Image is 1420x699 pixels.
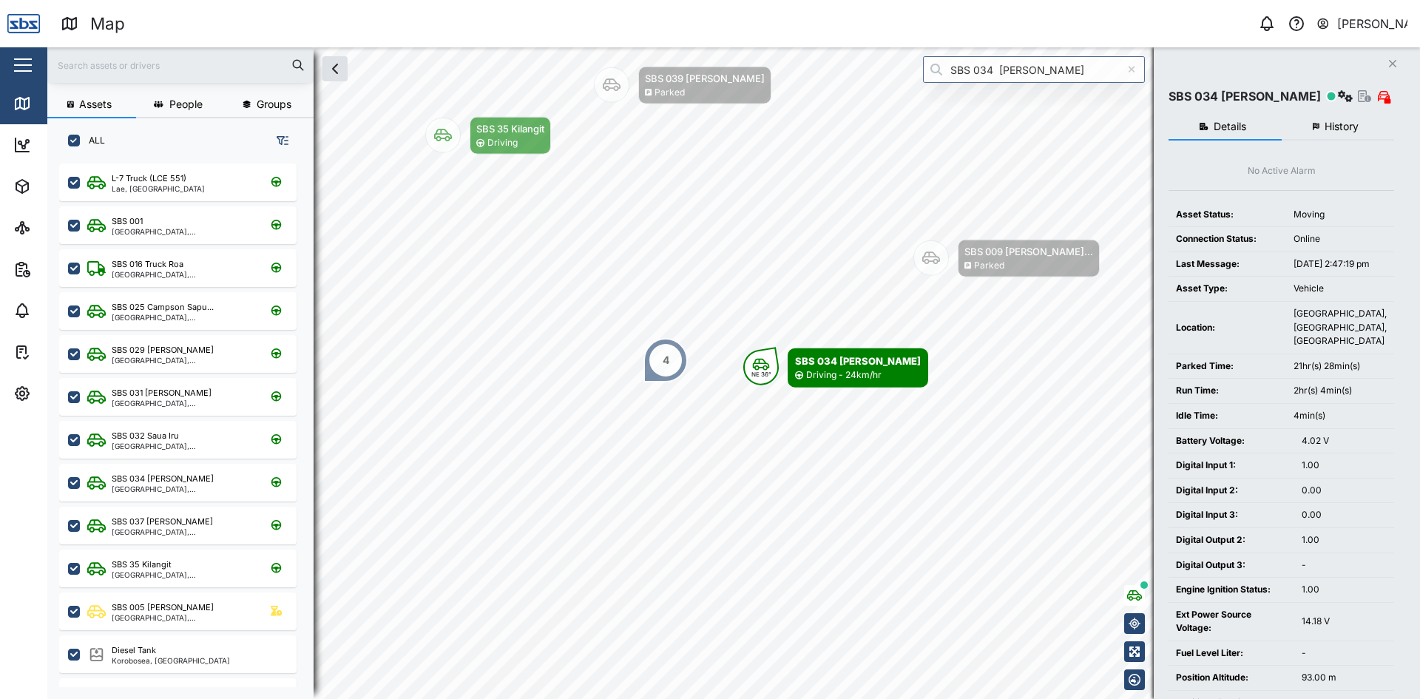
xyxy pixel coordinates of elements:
div: Lae, [GEOGRAPHIC_DATA] [112,185,205,192]
div: Asset Status: [1176,208,1279,222]
div: Map [38,95,72,112]
input: Search by People, Asset, Geozone or Place [923,56,1145,83]
div: SBS 037 [PERSON_NAME] [112,516,213,528]
span: Assets [79,99,112,109]
div: No Active Alarm [1248,164,1316,178]
div: SBS 35 Kilangit [476,121,544,136]
div: Run Time: [1176,384,1279,398]
div: [PERSON_NAME] [1337,15,1408,33]
div: SBS 005 [PERSON_NAME] [112,601,214,614]
div: Map marker [743,348,928,388]
div: [GEOGRAPHIC_DATA], [GEOGRAPHIC_DATA] [112,442,253,450]
div: Last Message: [1176,257,1279,271]
div: [GEOGRAPHIC_DATA], [GEOGRAPHIC_DATA] [112,528,253,536]
div: 21hr(s) 28min(s) [1294,359,1387,374]
div: 93.00 m [1302,671,1387,685]
div: SBS 025 Campson Sapu... [112,301,214,314]
div: Map marker [425,117,551,155]
div: Driving - 24km/hr [806,368,882,382]
span: Groups [257,99,291,109]
div: 0.00 [1302,508,1387,522]
div: Position Altitude: [1176,671,1287,685]
div: SBS 001 [112,215,143,228]
div: SBS 031 [PERSON_NAME] [112,387,212,399]
div: [GEOGRAPHIC_DATA], [GEOGRAPHIC_DATA] [112,357,253,364]
div: Vehicle [1294,282,1387,296]
div: - [1302,558,1387,573]
div: NE 36° [751,371,771,377]
div: 4 [663,352,669,368]
div: SBS 009 [PERSON_NAME]... [964,244,1093,259]
div: Diesel Tank [112,644,156,657]
div: Digital Input 1: [1176,459,1287,473]
div: Driving [487,136,518,150]
div: SBS 35 Kilangit [112,558,172,571]
div: Parked [974,259,1004,273]
div: [GEOGRAPHIC_DATA], [GEOGRAPHIC_DATA] [112,614,253,621]
div: Fuel Level Liter: [1176,646,1287,661]
div: 14.18 V [1302,615,1387,629]
div: 4.02 V [1302,434,1387,448]
div: Asset Type: [1176,282,1279,296]
div: Parked Time: [1176,359,1279,374]
div: Map marker [643,338,688,382]
div: SBS 034 [PERSON_NAME] [795,354,921,368]
div: Settings [38,385,91,402]
div: Reports [38,261,89,277]
div: Online [1294,232,1387,246]
div: L-7 Truck (LCE 551) [112,172,186,185]
div: 1.00 [1302,533,1387,547]
div: Idle Time: [1176,409,1279,423]
div: Map marker [913,240,1100,277]
div: SBS 016 Truck Roa [112,258,183,271]
div: [GEOGRAPHIC_DATA], [GEOGRAPHIC_DATA] [112,271,253,278]
span: People [169,99,203,109]
canvas: Map [47,47,1420,699]
div: Digital Output 2: [1176,533,1287,547]
div: Digital Input 3: [1176,508,1287,522]
span: History [1325,121,1359,132]
div: SBS 039 [PERSON_NAME] [645,71,765,86]
div: Battery Voltage: [1176,434,1287,448]
div: Map [90,11,125,37]
div: [GEOGRAPHIC_DATA], [GEOGRAPHIC_DATA] [112,485,253,493]
div: [GEOGRAPHIC_DATA], [GEOGRAPHIC_DATA], [GEOGRAPHIC_DATA] [1294,307,1387,348]
div: Digital Input 2: [1176,484,1287,498]
button: [PERSON_NAME] [1316,13,1408,34]
div: SBS 034 [PERSON_NAME] [1169,87,1321,106]
div: [DATE] 2:47:19 pm [1294,257,1387,271]
div: [GEOGRAPHIC_DATA], [GEOGRAPHIC_DATA] [112,314,253,321]
div: 0.00 [1302,484,1387,498]
div: grid [59,158,313,687]
input: Search assets or drivers [56,54,305,76]
div: Parked [655,86,685,100]
div: Korobosea, [GEOGRAPHIC_DATA] [112,657,230,664]
div: Digital Output 3: [1176,558,1287,573]
div: Dashboard [38,137,105,153]
div: 4min(s) [1294,409,1387,423]
div: [GEOGRAPHIC_DATA], [GEOGRAPHIC_DATA] [112,399,253,407]
img: Main Logo [7,7,40,40]
div: SBS 029 [PERSON_NAME] [112,344,214,357]
div: [GEOGRAPHIC_DATA], [GEOGRAPHIC_DATA] [112,228,253,235]
div: Connection Status: [1176,232,1279,246]
label: ALL [80,135,105,146]
div: Alarms [38,303,84,319]
div: Tasks [38,344,79,360]
div: Assets [38,178,84,195]
div: Sites [38,220,74,236]
div: [GEOGRAPHIC_DATA], [GEOGRAPHIC_DATA] [112,571,253,578]
span: Details [1214,121,1246,132]
div: SBS 032 Saua Iru [112,430,179,442]
div: SBS 034 [PERSON_NAME] [112,473,214,485]
div: 1.00 [1302,459,1387,473]
div: 1.00 [1302,583,1387,597]
div: Ext Power Source Voltage: [1176,608,1287,635]
div: Engine Ignition Status: [1176,583,1287,597]
div: Map marker [594,67,771,104]
div: Moving [1294,208,1387,222]
div: 2hr(s) 4min(s) [1294,384,1387,398]
div: - [1302,646,1387,661]
div: Location: [1176,321,1279,335]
